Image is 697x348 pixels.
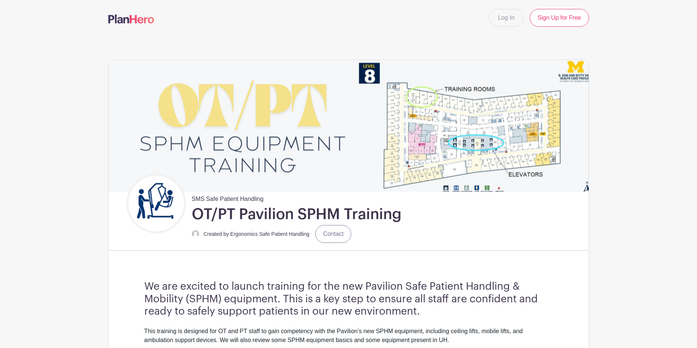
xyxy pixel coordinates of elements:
span: SMS Safe Patient Handling [192,192,264,204]
h1: OT/PT Pavilion SPHM Training [192,205,401,224]
a: Log In [489,9,524,27]
img: Untitled%20design.png [128,176,184,231]
small: Created by Ergonomics Safe Patient Handling [204,231,310,237]
img: logo-507f7623f17ff9eddc593b1ce0a138ce2505c220e1c5a4e2b4648c50719b7d32.svg [108,14,154,23]
img: event_banner_9671.png [109,60,589,192]
img: default-ce2991bfa6775e67f084385cd625a349d9dcbb7a52a09fb2fda1e96e2d18dcdb.png [192,230,199,238]
a: Sign Up for Free [530,9,589,27]
h3: We are excited to launch training for the new Pavilion Safe Patient Handling & Mobility (SPHM) eq... [144,280,553,318]
a: Contact [315,225,351,243]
